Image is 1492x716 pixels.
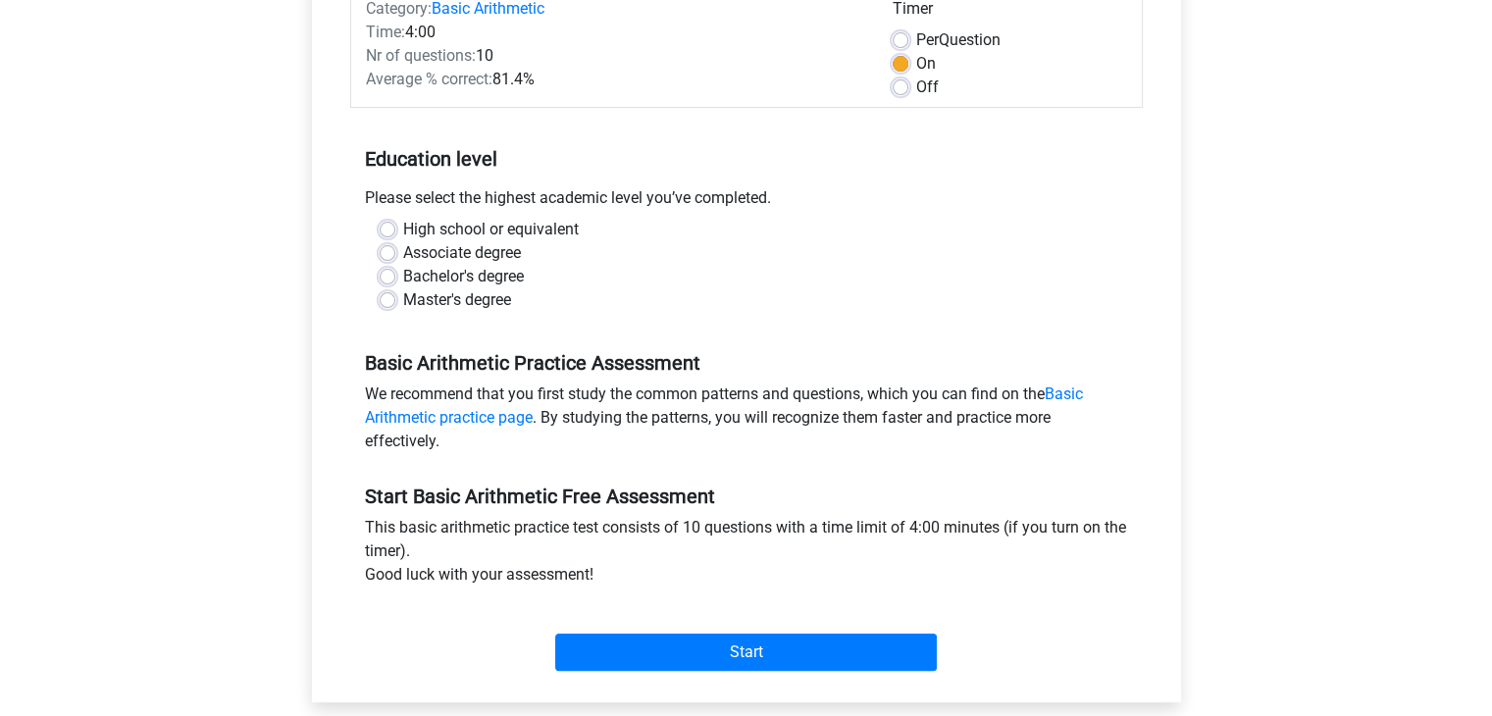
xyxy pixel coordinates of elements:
label: High school or equivalent [403,218,579,241]
h5: Education level [365,139,1128,179]
label: Bachelor's degree [403,265,524,288]
span: Time: [366,23,405,41]
h5: Start Basic Arithmetic Free Assessment [365,485,1128,508]
label: On [916,52,936,76]
input: Start [555,634,937,671]
span: Per [916,30,939,49]
div: 4:00 [351,21,878,44]
div: 81.4% [351,68,878,91]
div: This basic arithmetic practice test consists of 10 questions with a time limit of 4:00 minutes (i... [350,516,1143,594]
div: We recommend that you first study the common patterns and questions, which you can find on the . ... [350,383,1143,461]
span: Nr of questions: [366,46,476,65]
div: 10 [351,44,878,68]
label: Associate degree [403,241,521,265]
label: Off [916,76,939,99]
span: Average % correct: [366,70,492,88]
h5: Basic Arithmetic Practice Assessment [365,351,1128,375]
label: Master's degree [403,288,511,312]
div: Please select the highest academic level you’ve completed. [350,186,1143,218]
label: Question [916,28,1001,52]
